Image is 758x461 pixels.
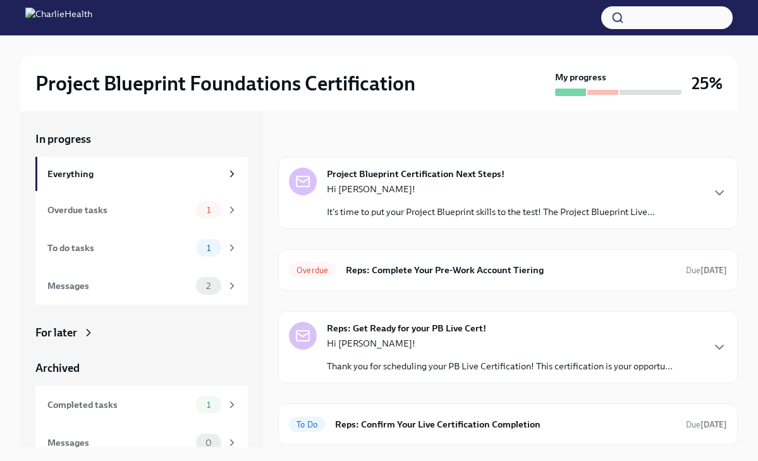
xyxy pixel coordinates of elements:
[692,72,723,95] h3: 25%
[47,279,191,293] div: Messages
[686,420,727,429] span: Due
[686,266,727,275] span: Due
[327,183,655,195] p: Hi [PERSON_NAME]!
[327,168,504,180] strong: Project Blueprint Certification Next Steps!
[35,386,248,424] a: Completed tasks1
[47,241,191,255] div: To do tasks
[35,71,415,96] h2: Project Blueprint Foundations Certification
[199,281,218,291] span: 2
[700,420,727,429] strong: [DATE]
[199,243,218,253] span: 1
[327,360,673,372] p: Thank you for scheduling your PB Live Certification! This certification is your opportu...
[35,157,248,191] a: Everything
[199,400,218,410] span: 1
[47,398,191,412] div: Completed tasks
[35,325,77,340] div: For later
[327,337,673,350] p: Hi [PERSON_NAME]!
[686,264,727,276] span: September 8th, 2025 11:00
[35,229,248,267] a: To do tasks1
[47,436,191,450] div: Messages
[35,325,248,340] a: For later
[555,71,606,83] strong: My progress
[289,260,727,280] a: OverdueReps: Complete Your Pre-Work Account TieringDue[DATE]
[289,420,325,429] span: To Do
[199,206,218,215] span: 1
[35,132,248,147] a: In progress
[335,417,676,431] h6: Reps: Confirm Your Live Certification Completion
[35,267,248,305] a: Messages2
[25,8,92,28] img: CharlieHealth
[289,414,727,434] a: To DoReps: Confirm Your Live Certification CompletionDue[DATE]
[346,263,676,277] h6: Reps: Complete Your Pre-Work Account Tiering
[198,438,219,448] span: 0
[686,419,727,431] span: October 2nd, 2025 11:00
[35,191,248,229] a: Overdue tasks1
[327,322,486,335] strong: Reps: Get Ready for your PB Live Cert!
[278,132,334,147] div: In progress
[35,360,248,376] a: Archived
[289,266,336,275] span: Overdue
[327,206,655,218] p: It's time to put your Project Blueprint skills to the test! The Project Blueprint Live...
[47,167,221,181] div: Everything
[47,203,191,217] div: Overdue tasks
[700,266,727,275] strong: [DATE]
